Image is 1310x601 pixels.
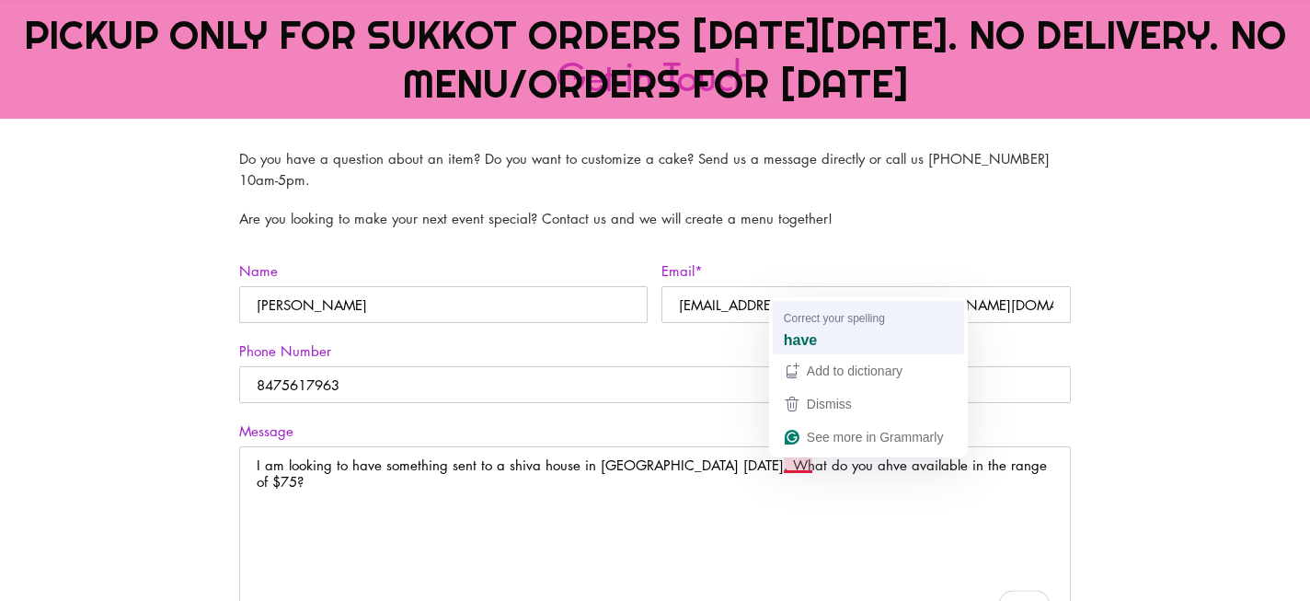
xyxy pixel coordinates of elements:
p: Do you have a question about an item? Do you want to customize a cake? Send us a message directly... [239,148,1070,190]
p: Are you looking to make your next event special? Contact us and we will create a menu together! [239,208,1070,229]
label: Email [661,260,1070,282]
label: Message [239,421,1070,442]
label: Name [239,260,648,282]
span: PICKUP ONLY FOR SUKKOT ORDERS [DATE][DATE]. NO DELIVERY. NO MENU/ORDERS FOR [DATE] [24,10,1286,108]
label: Phone Number [239,341,1070,362]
